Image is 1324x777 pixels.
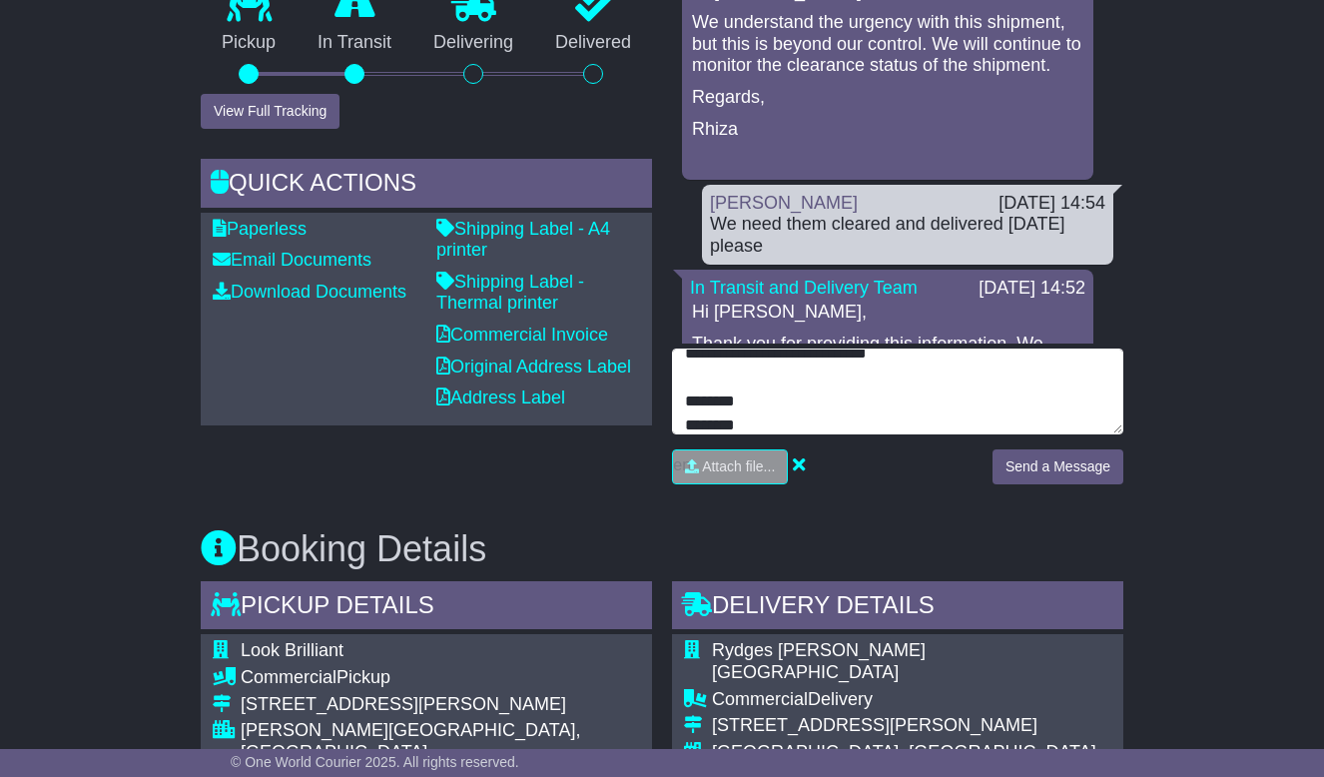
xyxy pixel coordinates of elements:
a: Shipping Label - Thermal printer [436,272,584,314]
a: Address Label [436,388,565,407]
div: Quick Actions [201,159,652,213]
a: Commercial Invoice [436,325,608,345]
div: Pickup Details [201,581,652,635]
a: Download Documents [213,282,406,302]
a: Paperless [213,219,307,239]
div: We need them cleared and delivered [DATE] please [710,214,1105,257]
a: [PERSON_NAME] [710,193,858,213]
span: Look Brilliant [241,640,343,660]
a: Email Documents [213,250,371,270]
div: [DATE] 14:54 [998,193,1105,215]
span: Commercial [712,689,808,709]
p: In Transit [297,32,412,54]
p: Regards, [692,87,1083,109]
button: View Full Tracking [201,94,339,129]
button: Send a Message [993,449,1123,484]
div: [PERSON_NAME][GEOGRAPHIC_DATA], [GEOGRAPHIC_DATA] [241,720,640,763]
span: Rydges [PERSON_NAME] [GEOGRAPHIC_DATA] [712,640,926,682]
p: Hi [PERSON_NAME], [692,302,1083,324]
div: [STREET_ADDRESS][PERSON_NAME] [712,715,1111,737]
a: Shipping Label - A4 printer [436,219,610,261]
p: Rhiza [692,119,1083,141]
p: We understand the urgency with this shipment, but this is beyond our control. We will continue to... [692,12,1083,77]
div: [DATE] 14:52 [979,278,1085,300]
span: Commercial [241,667,336,687]
p: Pickup [201,32,297,54]
div: Delivery Details [672,581,1123,635]
h3: Booking Details [201,529,1123,569]
div: Pickup [241,667,640,689]
span: © One World Courier 2025. All rights reserved. [231,754,519,770]
div: [STREET_ADDRESS][PERSON_NAME] [241,694,640,716]
p: Thank you for providing this information. We will have this forwarded to the courier. [692,334,1083,377]
a: Original Address Label [436,357,631,377]
p: Delivered [534,32,652,54]
a: In Transit and Delivery Team [690,278,918,298]
p: Delivering [412,32,534,54]
div: Delivery [712,689,1111,711]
